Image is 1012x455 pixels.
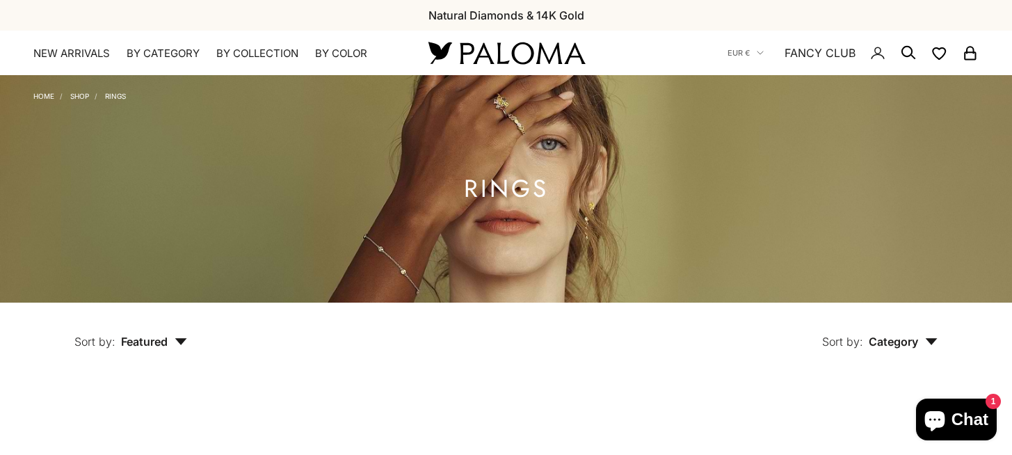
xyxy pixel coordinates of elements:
a: Shop [70,92,89,100]
button: EUR € [728,47,764,59]
nav: Secondary navigation [728,31,979,75]
p: Natural Diamonds & 14K Gold [428,6,584,24]
summary: By Collection [216,47,298,61]
a: NEW ARRIVALS [33,47,110,61]
span: Featured [121,335,187,349]
button: Sort by: Featured [42,303,219,361]
a: FANCY CLUB [785,44,856,62]
nav: Primary navigation [33,47,395,61]
summary: By Category [127,47,200,61]
nav: Breadcrumb [33,89,126,100]
a: Home [33,92,54,100]
inbox-online-store-chat: Shopify online store chat [912,399,1001,444]
span: EUR € [728,47,750,59]
span: Category [869,335,938,349]
summary: By Color [315,47,367,61]
h1: Rings [464,180,549,198]
span: Sort by: [822,335,863,349]
button: Sort by: Category [790,303,970,361]
span: Sort by: [74,335,115,349]
a: Rings [105,92,126,100]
